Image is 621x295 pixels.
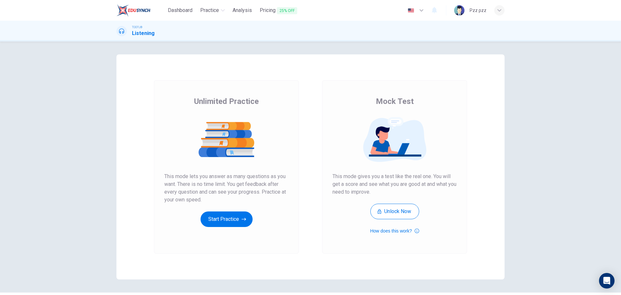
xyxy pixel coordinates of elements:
img: EduSynch logo [116,4,150,17]
button: Practice [198,5,227,16]
h1: Listening [132,29,155,37]
div: Open Intercom Messenger [599,273,615,289]
span: Analysis [233,6,252,14]
button: Pricing25% OFF [257,5,300,17]
button: Start Practice [201,211,253,227]
span: Pricing [260,6,297,15]
div: Pzz pzz [470,6,486,14]
button: Analysis [230,5,255,16]
img: Profile picture [454,5,464,16]
button: How does this work? [370,227,419,235]
span: Unlimited Practice [194,96,259,107]
span: This mode lets you answer as many questions as you want. There is no time limit. You get feedback... [164,173,289,204]
img: en [407,8,415,13]
span: TOEFL® [132,25,142,29]
span: This mode gives you a test like the real one. You will get a score and see what you are good at a... [332,173,457,196]
button: Unlock Now [370,204,419,219]
span: Dashboard [168,6,192,14]
span: Practice [200,6,219,14]
span: 25% OFF [277,7,297,14]
button: Dashboard [165,5,195,16]
span: Mock Test [376,96,414,107]
a: EduSynch logo [116,4,165,17]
